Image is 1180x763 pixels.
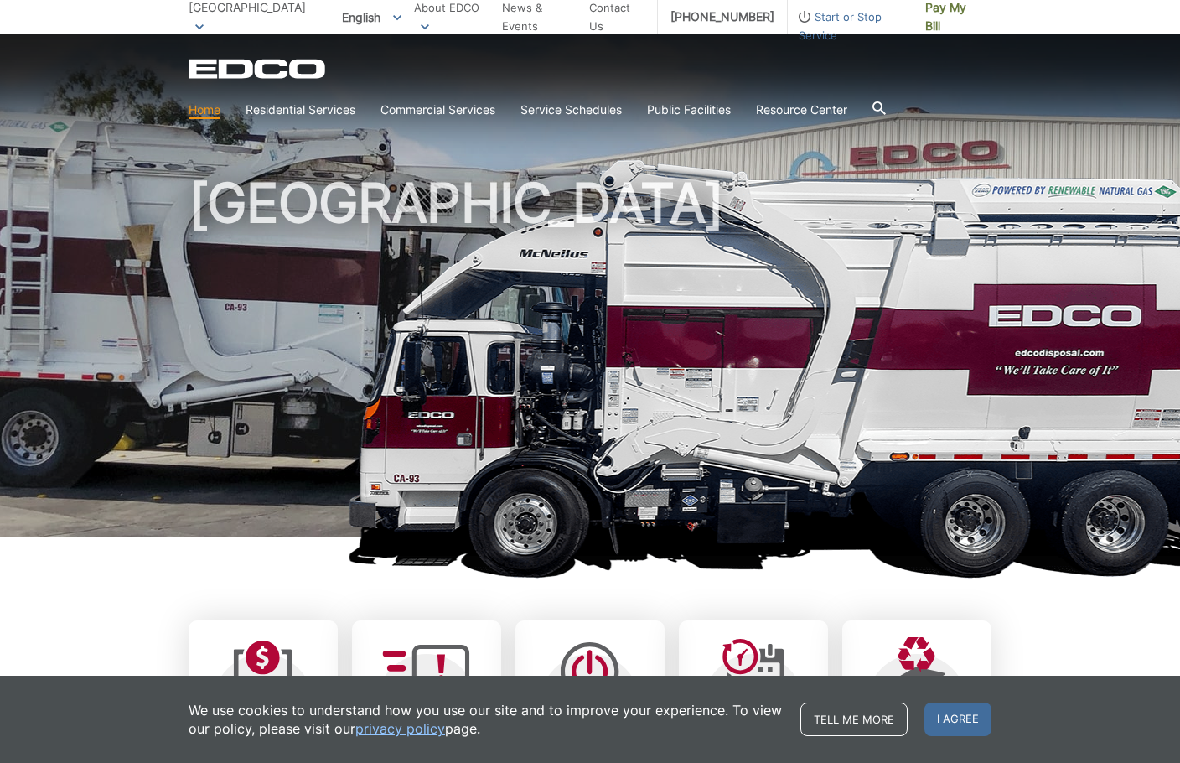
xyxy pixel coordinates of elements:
[189,101,220,119] a: Home
[380,101,495,119] a: Commercial Services
[800,703,908,736] a: Tell me more
[355,719,445,738] a: privacy policy
[647,101,731,119] a: Public Facilities
[924,703,991,736] span: I agree
[189,59,328,79] a: EDCD logo. Return to the homepage.
[189,176,991,544] h1: [GEOGRAPHIC_DATA]
[756,101,847,119] a: Resource Center
[246,101,355,119] a: Residential Services
[329,3,414,31] span: English
[520,101,622,119] a: Service Schedules
[189,701,784,738] p: We use cookies to understand how you use our site and to improve your experience. To view our pol...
